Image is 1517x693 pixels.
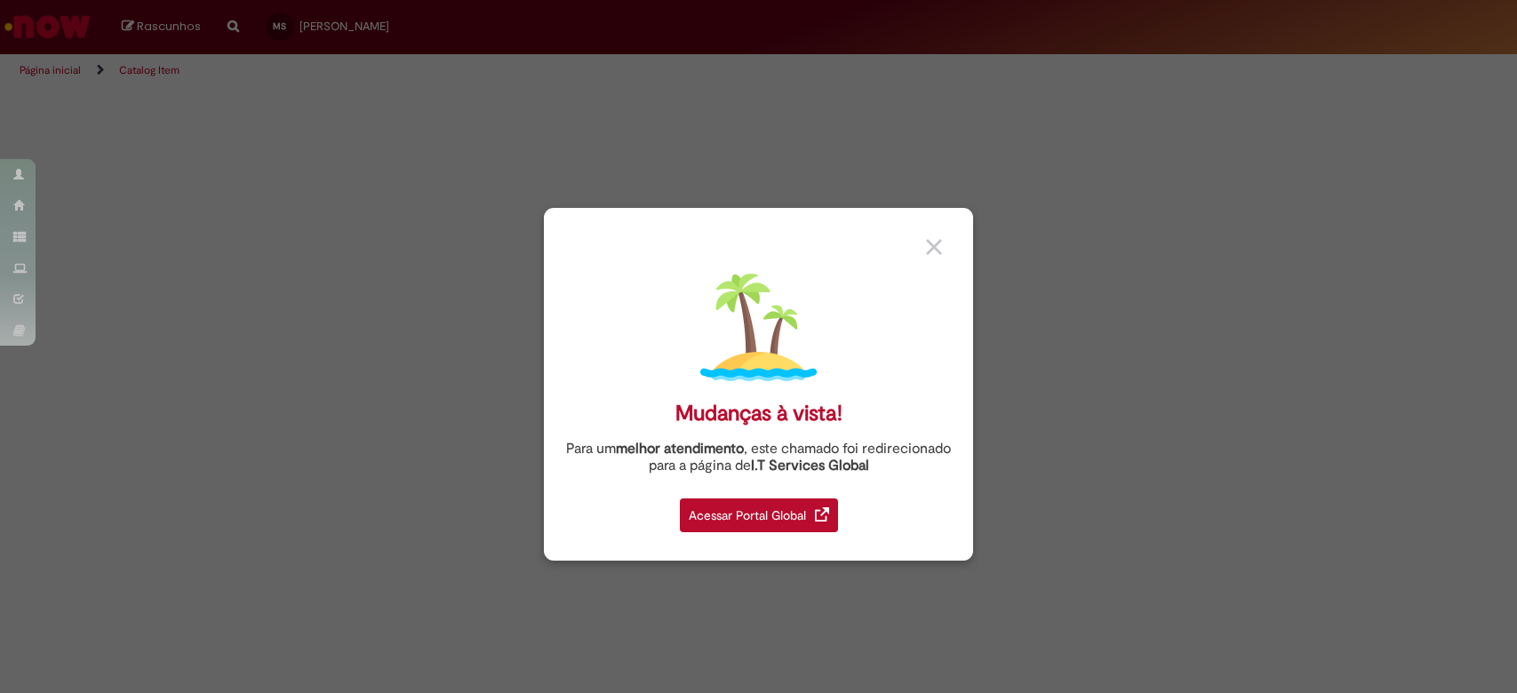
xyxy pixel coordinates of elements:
[680,489,838,532] a: Acessar Portal Global
[557,441,960,474] div: Para um , este chamado foi redirecionado para a página de
[680,498,838,532] div: Acessar Portal Global
[675,401,842,426] div: Mudanças à vista!
[926,239,942,255] img: close_button_grey.png
[815,507,829,522] img: redirect_link.png
[616,440,744,458] strong: melhor atendimento
[700,269,817,386] img: island.png
[751,447,869,474] a: I.T Services Global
